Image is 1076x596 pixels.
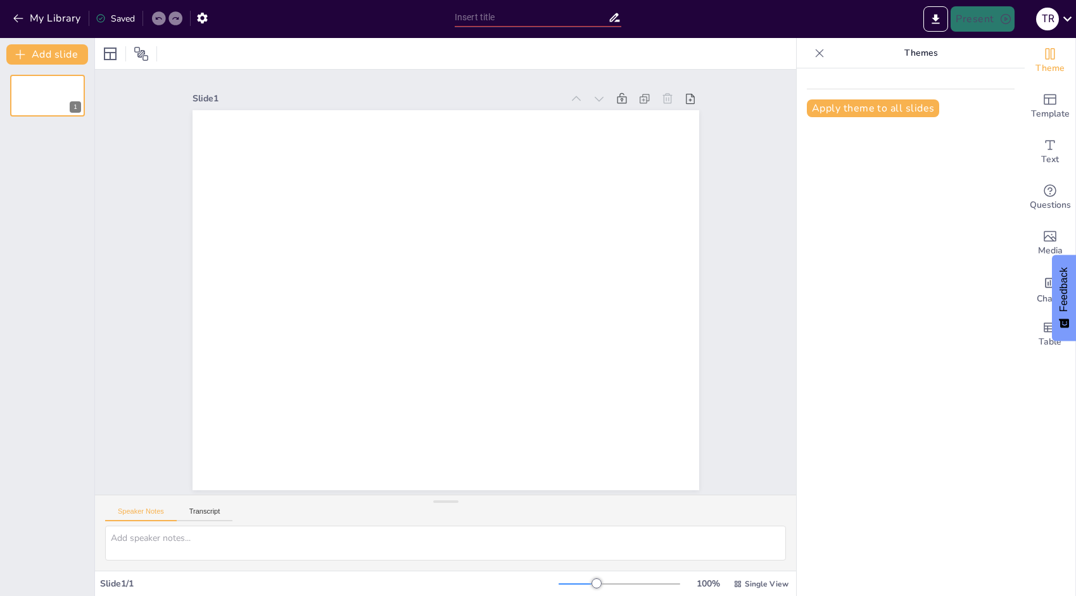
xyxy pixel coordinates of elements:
[745,579,788,589] span: Single View
[1025,38,1075,84] div: Change the overall theme
[1035,61,1065,75] span: Theme
[1025,220,1075,266] div: Add images, graphics, shapes or video
[1036,8,1059,30] div: T R
[1025,129,1075,175] div: Add text boxes
[1041,153,1059,167] span: Text
[1036,6,1059,32] button: T R
[134,46,149,61] span: Position
[1025,266,1075,312] div: Add charts and graphs
[455,8,608,27] input: Insert title
[923,6,948,32] button: Export to PowerPoint
[1025,175,1075,220] div: Get real-time input from your audience
[1025,84,1075,129] div: Add ready made slides
[10,75,85,117] div: 1
[1030,198,1071,212] span: Questions
[951,6,1014,32] button: Present
[9,8,86,29] button: My Library
[1025,312,1075,357] div: Add a table
[105,507,177,521] button: Speaker Notes
[193,92,562,105] div: Slide 1
[1039,335,1061,349] span: Table
[1058,267,1070,312] span: Feedback
[100,44,120,64] div: Layout
[1038,244,1063,258] span: Media
[177,507,233,521] button: Transcript
[1031,107,1070,121] span: Template
[70,101,81,113] div: 1
[6,44,88,65] button: Add slide
[693,578,723,590] div: 100 %
[1052,255,1076,341] button: Feedback - Show survey
[830,38,1012,68] p: Themes
[807,99,939,117] button: Apply theme to all slides
[1037,292,1063,306] span: Charts
[100,578,559,590] div: Slide 1 / 1
[96,13,135,25] div: Saved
